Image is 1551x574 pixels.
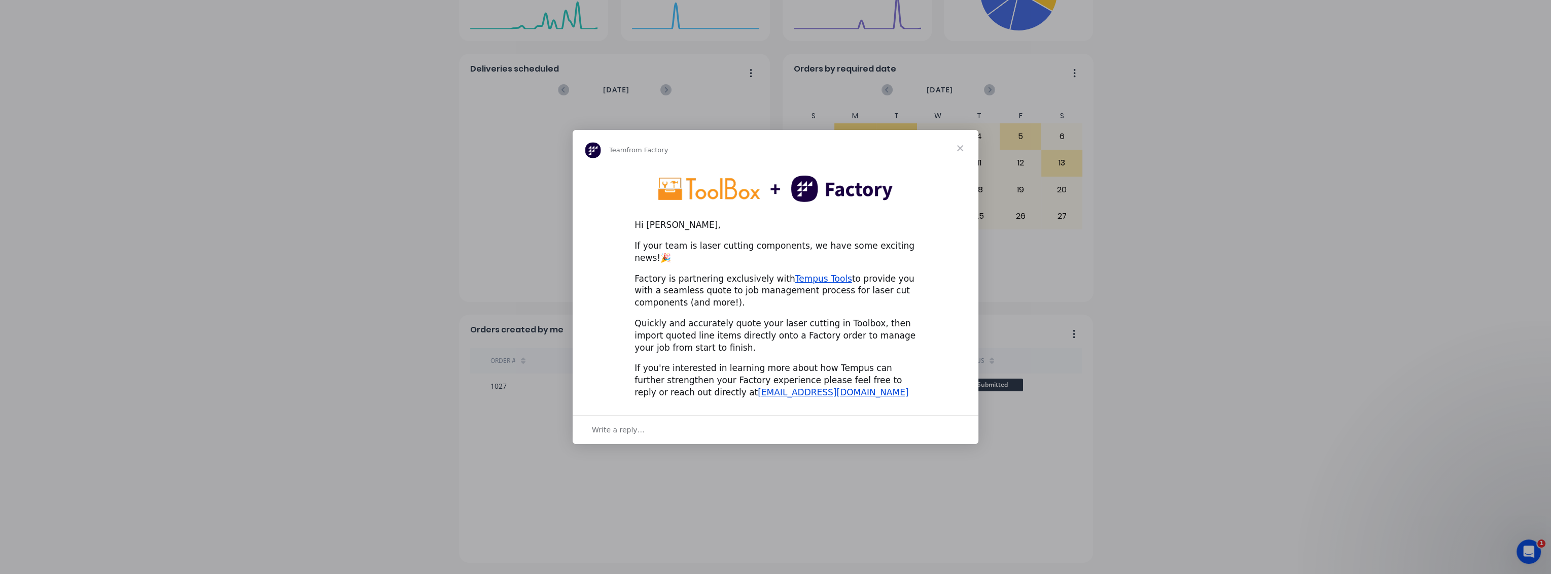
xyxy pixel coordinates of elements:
img: Profile image for Team [585,142,601,158]
div: Hi [PERSON_NAME], [634,219,916,231]
div: Open conversation and reply [573,415,978,444]
div: Factory is partnering exclusively with to provide you with a seamless quote to job management pro... [634,273,916,309]
span: from Factory [626,146,668,154]
span: Close [942,130,978,166]
div: If your team is laser cutting components, we have some exciting news!🎉 [634,240,916,264]
span: Team [609,146,626,154]
div: Quickly and accurately quote your laser cutting in Toolbox, then import quoted line items directl... [634,318,916,354]
div: If you're interested in learning more about how Tempus can further strengthen your Factory experi... [634,362,916,398]
span: Write a reply… [592,423,645,436]
a: [EMAIL_ADDRESS][DOMAIN_NAME] [758,387,908,397]
a: Tempus Tools [795,274,852,284]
